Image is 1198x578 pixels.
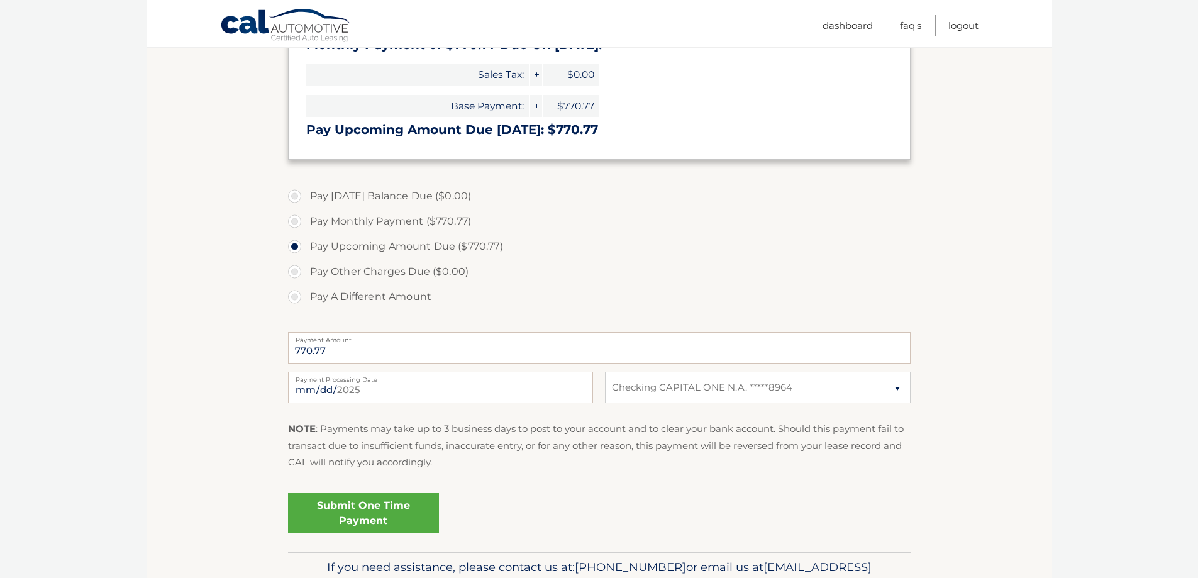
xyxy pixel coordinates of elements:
[288,372,593,403] input: Payment Date
[288,372,593,382] label: Payment Processing Date
[900,15,921,36] a: FAQ's
[288,332,911,364] input: Payment Amount
[530,95,542,117] span: +
[288,284,911,309] label: Pay A Different Amount
[530,64,542,86] span: +
[543,95,599,117] span: $770.77
[288,423,316,435] strong: NOTE
[306,95,529,117] span: Base Payment:
[288,259,911,284] label: Pay Other Charges Due ($0.00)
[288,332,911,342] label: Payment Amount
[288,184,911,209] label: Pay [DATE] Balance Due ($0.00)
[823,15,873,36] a: Dashboard
[220,8,352,45] a: Cal Automotive
[306,122,892,138] h3: Pay Upcoming Amount Due [DATE]: $770.77
[288,421,911,470] p: : Payments may take up to 3 business days to post to your account and to clear your bank account....
[543,64,599,86] span: $0.00
[306,64,529,86] span: Sales Tax:
[288,493,439,533] a: Submit One Time Payment
[575,560,686,574] span: [PHONE_NUMBER]
[288,209,911,234] label: Pay Monthly Payment ($770.77)
[288,234,911,259] label: Pay Upcoming Amount Due ($770.77)
[948,15,979,36] a: Logout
